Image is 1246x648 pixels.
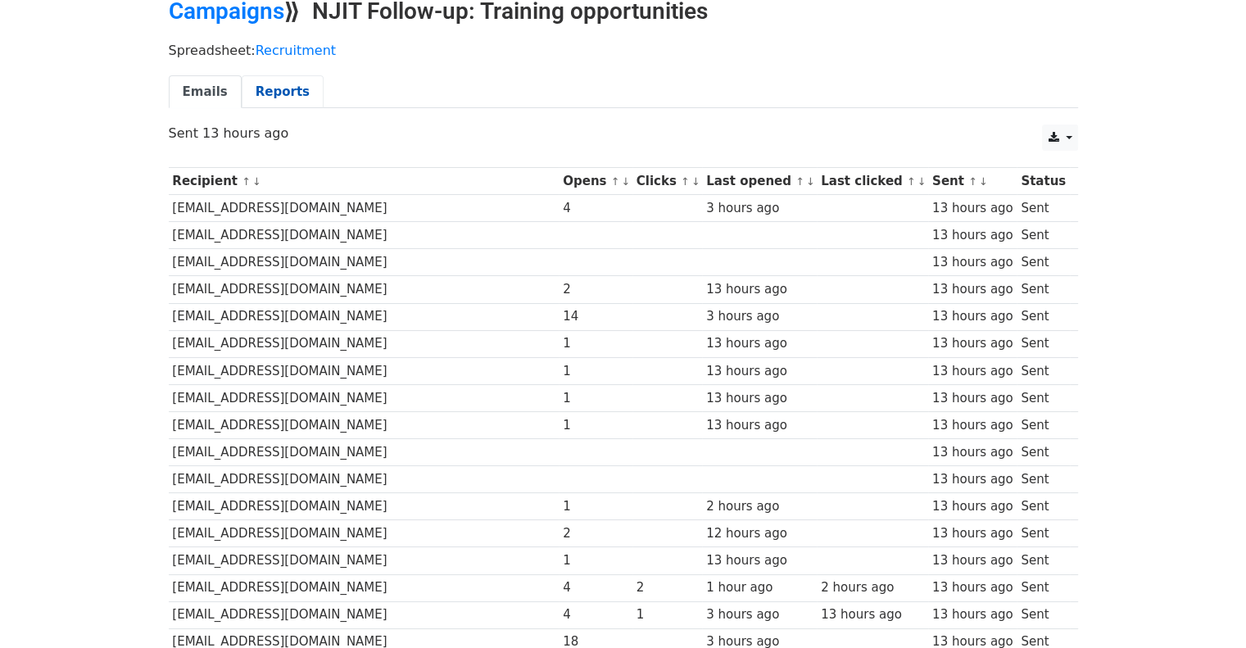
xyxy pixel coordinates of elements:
a: ↑ [795,175,804,188]
div: 13 hours ago [932,226,1013,245]
p: Spreadsheet: [169,42,1078,59]
td: [EMAIL_ADDRESS][DOMAIN_NAME] [169,303,560,330]
th: Recipient [169,168,560,195]
div: 13 hours ago [932,605,1013,624]
a: ↑ [611,175,620,188]
a: Emails [169,75,242,109]
a: Recruitment [256,43,336,58]
div: 13 hours ago [932,362,1013,381]
a: ↓ [806,175,815,188]
a: ↑ [907,175,916,188]
th: Last opened [702,168,817,195]
div: 13 hours ago [932,199,1013,218]
a: Reports [242,75,324,109]
td: Sent [1017,357,1069,384]
td: [EMAIL_ADDRESS][DOMAIN_NAME] [169,520,560,547]
td: [EMAIL_ADDRESS][DOMAIN_NAME] [169,547,560,574]
td: Sent [1017,222,1069,249]
div: 13 hours ago [821,605,924,624]
div: 13 hours ago [932,470,1013,489]
div: 2 hours ago [821,578,924,597]
div: 1 [637,605,699,624]
td: Sent [1017,303,1069,330]
div: 13 hours ago [932,551,1013,570]
td: Sent [1017,330,1069,357]
div: 1 hour ago [706,578,813,597]
td: Sent [1017,466,1069,493]
div: 13 hours ago [932,497,1013,516]
div: 14 [563,307,628,326]
div: 13 hours ago [932,307,1013,326]
a: ↓ [979,175,988,188]
div: 12 hours ago [706,524,813,543]
div: 3 hours ago [706,199,813,218]
div: 1 [563,334,628,353]
td: Sent [1017,547,1069,574]
a: ↓ [621,175,630,188]
td: [EMAIL_ADDRESS][DOMAIN_NAME] [169,439,560,466]
div: 1 [563,362,628,381]
div: 3 hours ago [706,605,813,624]
div: 2 [637,578,699,597]
td: [EMAIL_ADDRESS][DOMAIN_NAME] [169,411,560,438]
td: Sent [1017,195,1069,222]
td: [EMAIL_ADDRESS][DOMAIN_NAME] [169,222,560,249]
div: 4 [563,578,628,597]
div: 13 hours ago [706,280,813,299]
td: [EMAIL_ADDRESS][DOMAIN_NAME] [169,357,560,384]
td: [EMAIL_ADDRESS][DOMAIN_NAME] [169,195,560,222]
a: ↑ [681,175,690,188]
div: 4 [563,605,628,624]
div: 1 [563,551,628,570]
td: Sent [1017,276,1069,303]
div: 13 hours ago [932,280,1013,299]
div: 2 [563,524,628,543]
td: Sent [1017,520,1069,547]
div: 13 hours ago [706,551,813,570]
td: [EMAIL_ADDRESS][DOMAIN_NAME] [169,249,560,276]
td: [EMAIL_ADDRESS][DOMAIN_NAME] [169,384,560,411]
div: 13 hours ago [706,334,813,353]
th: Clicks [632,168,702,195]
td: [EMAIL_ADDRESS][DOMAIN_NAME] [169,276,560,303]
div: 1 [563,497,628,516]
div: 13 hours ago [706,362,813,381]
div: 13 hours ago [932,416,1013,435]
div: 13 hours ago [706,389,813,408]
div: 13 hours ago [932,389,1013,408]
td: Sent [1017,439,1069,466]
a: ↑ [242,175,251,188]
td: [EMAIL_ADDRESS][DOMAIN_NAME] [169,466,560,493]
div: 3 hours ago [706,307,813,326]
div: 1 [563,389,628,408]
td: Sent [1017,384,1069,411]
div: 2 [563,280,628,299]
td: [EMAIL_ADDRESS][DOMAIN_NAME] [169,493,560,520]
td: [EMAIL_ADDRESS][DOMAIN_NAME] [169,574,560,601]
td: [EMAIL_ADDRESS][DOMAIN_NAME] [169,330,560,357]
iframe: Chat Widget [1164,569,1246,648]
td: Sent [1017,601,1069,628]
div: 13 hours ago [706,416,813,435]
div: 13 hours ago [932,524,1013,543]
a: ↓ [252,175,261,188]
div: 1 [563,416,628,435]
td: Sent [1017,249,1069,276]
td: [EMAIL_ADDRESS][DOMAIN_NAME] [169,601,560,628]
th: Status [1017,168,1069,195]
div: 13 hours ago [932,253,1013,272]
th: Sent [928,168,1017,195]
div: 13 hours ago [932,578,1013,597]
div: 4 [563,199,628,218]
a: ↓ [918,175,927,188]
div: 2 hours ago [706,497,813,516]
td: Sent [1017,574,1069,601]
div: 13 hours ago [932,334,1013,353]
th: Opens [559,168,632,195]
p: Sent 13 hours ago [169,125,1078,142]
th: Last clicked [817,168,928,195]
a: ↓ [691,175,700,188]
div: 13 hours ago [932,443,1013,462]
td: Sent [1017,411,1069,438]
